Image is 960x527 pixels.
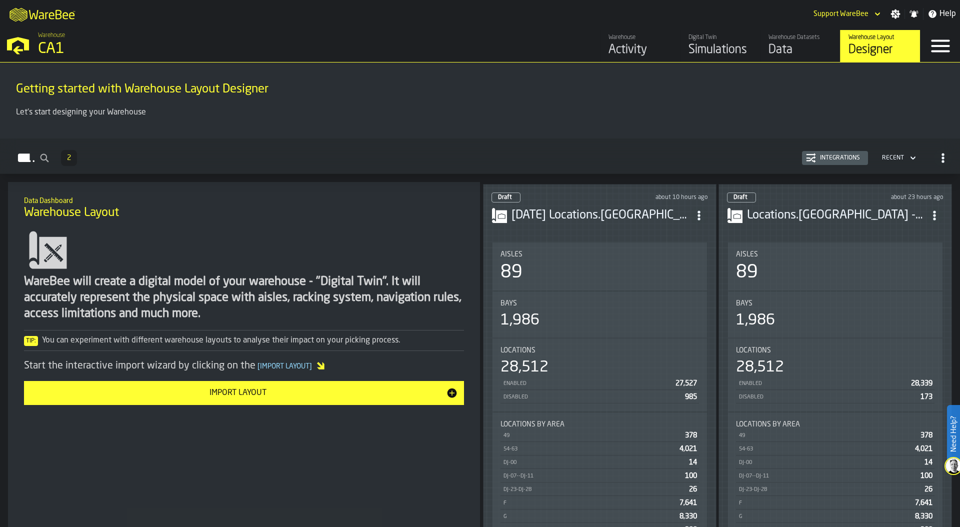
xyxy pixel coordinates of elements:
[24,195,464,205] h2: Sub Title
[500,376,699,390] div: StatList-item-Enabled
[920,393,932,400] span: 173
[923,8,960,20] label: button-toggle-Help
[848,34,912,41] div: Warehouse Layout
[736,482,934,496] div: StatList-item-DJ-23-DJ-28
[736,346,771,354] span: Locations
[736,469,934,482] div: StatList-item-DJ-07--DJ-11
[502,432,681,439] div: 49
[24,359,464,373] div: Start the interactive import wizard by clicking on the
[738,432,916,439] div: 49
[738,380,907,387] div: Enabled
[680,30,760,62] a: link-to-/wh/i/76e2a128-1b54-4d66-80d4-05ae4c277723/simulations
[688,42,752,58] div: Simulations
[882,154,904,161] div: DropdownMenuValue-4
[500,358,548,376] div: 28,512
[728,338,942,411] div: stat-Locations
[24,334,464,346] div: You can experiment with different warehouse layouts to analyse their impact on your picking process.
[738,394,916,400] div: Disabled
[736,299,934,307] div: Title
[915,499,932,506] span: 7,641
[679,513,697,520] span: 8,330
[733,194,747,200] span: Draft
[738,486,920,493] div: DJ-23-DJ-28
[738,500,911,506] div: F
[679,499,697,506] span: 7,641
[736,420,800,428] span: Locations by Area
[736,250,934,258] div: Title
[728,242,942,290] div: stat-Aisles
[685,393,697,400] span: 985
[16,106,944,118] p: Let's start designing your Warehouse
[802,151,868,165] button: button-Integrations
[848,42,912,58] div: Designer
[915,445,932,452] span: 4,021
[685,472,697,479] span: 100
[738,459,920,466] div: DJ-00
[738,446,911,452] div: 54-63
[502,473,681,479] div: DJ-07--DJ-11
[736,420,934,428] div: Title
[736,496,934,509] div: StatList-item-F
[736,442,934,455] div: StatList-item-54-63
[920,472,932,479] span: 100
[511,207,690,223] div: 2025-08-26 Locations.CA1 - 08.25.25.csv
[924,459,932,466] span: 14
[600,30,680,62] a: link-to-/wh/i/76e2a128-1b54-4d66-80d4-05ae4c277723/feed/
[500,346,699,354] div: Title
[16,79,944,81] h2: Sub Title
[24,274,464,322] div: WareBee will create a digital model of your warehouse - "Digital Twin". It will accurately repres...
[500,299,699,307] div: Title
[920,432,932,439] span: 378
[688,34,752,41] div: Digital Twin
[255,363,314,370] span: Import Layout
[608,34,672,41] div: Warehouse
[608,42,672,58] div: Activity
[502,394,681,400] div: Disabled
[492,291,707,337] div: stat-Bays
[500,509,699,523] div: StatList-item-G
[24,381,464,405] button: button-Import Layout
[689,459,697,466] span: 14
[500,311,539,329] div: 1,986
[24,205,119,221] span: Warehouse Layout
[747,207,925,223] div: Locations.CA1 - 08.05.25.csv
[57,150,81,166] div: ButtonLoadMore-Load More-Prev-First-Last
[905,9,923,19] label: button-toggle-Notifications
[500,250,699,258] div: Title
[500,420,564,428] span: Locations by Area
[886,9,904,19] label: button-toggle-Settings
[768,34,832,41] div: Warehouse Datasets
[948,406,959,462] label: Need Help?
[8,70,952,106] div: title-Getting started with Warehouse Layout Designer
[24,336,38,346] span: Tip:
[679,445,697,452] span: 4,021
[492,242,707,290] div: stat-Aisles
[500,442,699,455] div: StatList-item-54-63
[675,380,697,387] span: 27,527
[38,32,65,39] span: Warehouse
[736,376,934,390] div: StatList-item-Enabled
[502,500,675,506] div: F
[813,10,868,18] div: DropdownMenuValue-Support WareBee
[500,420,699,428] div: Title
[502,513,675,520] div: G
[16,190,472,226] div: title-Warehouse Layout
[500,455,699,469] div: StatList-item-DJ-00
[736,428,934,442] div: StatList-item-49
[511,207,690,223] h3: [DATE] Locations.[GEOGRAPHIC_DATA] - [DATE].csv
[760,30,840,62] a: link-to-/wh/i/76e2a128-1b54-4d66-80d4-05ae4c277723/data
[309,363,312,370] span: ]
[16,81,268,97] span: Getting started with Warehouse Layout Designer
[67,154,71,161] span: 2
[736,250,758,258] span: Aisles
[685,432,697,439] span: 378
[502,446,675,452] div: 54-63
[736,299,752,307] span: Bays
[738,513,911,520] div: G
[500,346,535,354] span: Locations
